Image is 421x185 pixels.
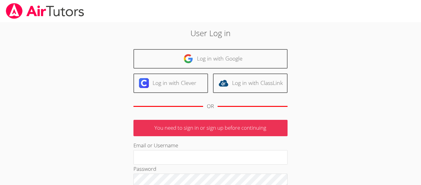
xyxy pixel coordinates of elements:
a: Log in with Google [133,49,288,69]
label: Password [133,165,156,172]
img: clever-logo-6eab21bc6e7a338710f1a6ff85c0baf02591cd810cc4098c63d3a4b26e2feb20.svg [139,78,149,88]
a: Log in with Clever [133,74,208,93]
img: classlink-logo-d6bb404cc1216ec64c9a2012d9dc4662098be43eaf13dc465df04b49fa7ab582.svg [219,78,228,88]
img: google-logo-50288ca7cdecda66e5e0955fdab243c47b7ad437acaf1139b6f446037453330a.svg [183,54,193,64]
a: Log in with ClassLink [213,74,288,93]
h2: User Log in [97,27,324,39]
p: You need to sign in or sign up before continuing [133,120,288,136]
label: Email or Username [133,142,178,149]
img: airtutors_banner-c4298cdbf04f3fff15de1276eac7730deb9818008684d7c2e4769d2f7ddbe033.png [5,3,85,19]
div: OR [207,102,214,111]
